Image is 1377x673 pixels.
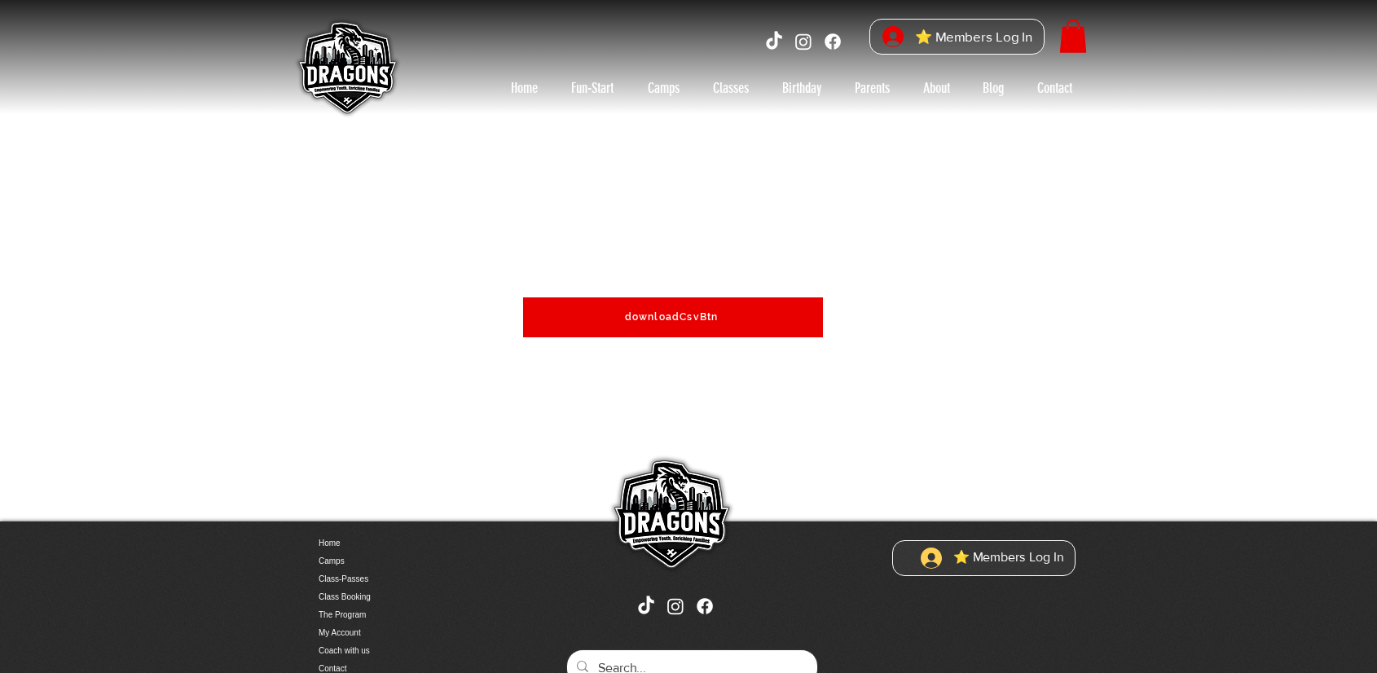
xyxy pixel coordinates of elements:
ul: Social Bar [636,596,715,617]
button: ⭐ Members Log In [871,20,1044,55]
a: Fun-Start [554,75,631,101]
a: Camps [631,75,696,101]
p: Fun-Start [563,75,622,101]
span: ⭐ Members Log In [909,24,1038,50]
a: Birthday [766,75,838,101]
a: Camps [319,552,490,570]
button: ⭐ Members Log In [909,543,1075,574]
ul: Social Bar [763,31,843,52]
p: Classes [705,75,757,101]
a: Coach with us [319,642,490,660]
a: Home [319,534,490,552]
nav: Site [494,75,1089,101]
p: Birthday [774,75,829,101]
button: downloadCsvBtn [523,297,823,337]
a: My Account [319,624,490,642]
p: Blog [974,75,1012,101]
a: Parents [838,75,906,101]
span: downloadCsvBtn [625,311,719,323]
p: About [915,75,958,101]
a: Class Booking [319,588,490,606]
a: Home [494,75,554,101]
a: The Program [319,606,490,624]
a: Classes [696,75,766,101]
a: About [906,75,966,101]
p: Camps [640,75,688,101]
p: Home [503,75,546,101]
a: Contact [1020,75,1089,101]
p: Parents [847,75,898,101]
img: Skate Dragons logo with the slogan 'Empowering Youth, Enriching Families' in Singapore. [603,449,737,583]
img: Skate Dragons logo with the slogan 'Empowering Youth, Enriching Families' in Singapore. [289,12,403,126]
a: Class-Passes [319,570,490,588]
span: ⭐ Members Log In [948,548,1069,566]
a: Blog [966,75,1020,101]
p: Contact [1029,75,1080,101]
